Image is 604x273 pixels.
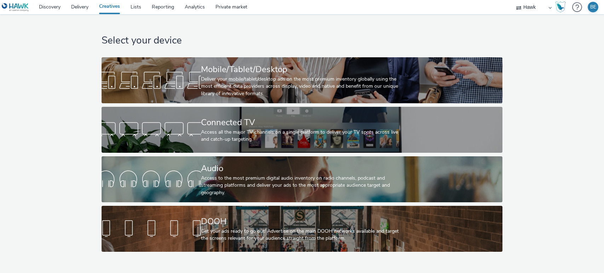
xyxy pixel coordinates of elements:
div: DOOH [201,215,400,228]
div: Connected TV [201,116,400,129]
div: Get your ads ready to go out! Advertise on the main DOOH networks available and target the screen... [201,228,400,242]
a: AudioAccess to the most premium digital audio inventory on radio channels, podcast and streaming ... [102,156,502,202]
div: BE [590,2,596,12]
img: undefined Logo [2,3,29,12]
div: Audio [201,162,400,175]
h1: Select your device [102,34,502,47]
div: Deliver your mobile/tablet/desktop ads on the most premium inventory globally using the most effi... [201,76,400,97]
a: DOOHGet your ads ready to go out! Advertise on the main DOOH networks available and target the sc... [102,206,502,252]
div: Mobile/Tablet/Desktop [201,63,400,76]
a: Hawk Academy [555,1,569,13]
img: Hawk Academy [555,1,566,13]
div: Access to the most premium digital audio inventory on radio channels, podcast and streaming platf... [201,175,400,196]
a: Connected TVAccess all the major TV channels on a single platform to deliver your TV spots across... [102,107,502,153]
div: Access all the major TV channels on a single platform to deliver your TV spots across live and ca... [201,129,400,143]
a: Mobile/Tablet/DesktopDeliver your mobile/tablet/desktop ads on the most premium inventory globall... [102,57,502,103]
